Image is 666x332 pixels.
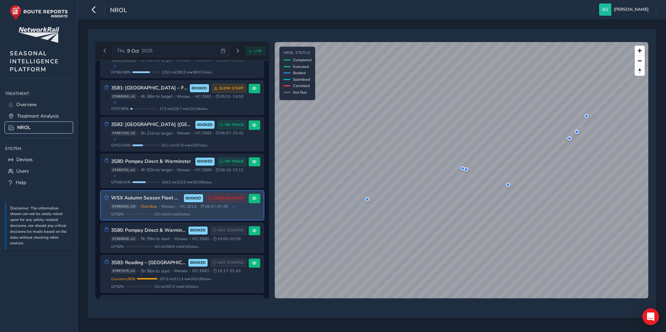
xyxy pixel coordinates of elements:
[216,131,243,136] span: 06:07 - 15:42
[5,99,73,110] a: Overview
[111,276,135,282] span: Geometry 98 %
[177,94,191,99] span: Wessex
[111,284,124,289] span: GPS 0 %
[10,49,59,73] span: SEASONAL INTELLIGENCE PLATFORM
[5,177,73,188] a: Help
[174,95,175,98] span: •
[155,244,199,249] span: 0.0 mi / 209.8 mi • 0 / 103 sites
[111,122,193,128] h3: 3S82: [GEOGRAPHIC_DATA] ([GEOGRAPHIC_DATA])
[192,86,207,91] span: BOOKED
[190,228,206,233] span: BOOKED
[190,260,206,266] span: BOOKED
[293,90,307,95] span: Not Run
[195,94,212,99] span: HC: 3S81
[171,237,172,241] span: •
[174,236,188,242] span: Wessex
[111,228,186,234] h3: 3S80: Pompey Direct & Warminster
[111,106,129,111] span: GPS 7.85 %
[99,47,111,55] button: Previous day
[218,228,244,233] span: NOT STARTED
[5,110,73,122] a: Treatment Analysis
[174,168,175,172] span: •
[192,131,194,135] span: •
[225,122,244,128] span: ON TRACK
[18,27,59,43] img: customer logo
[192,236,209,242] span: HC: 3S80
[162,143,208,148] span: 63.2 mi / 167.9 mi • 31 / 67 sites
[201,204,228,209] span: 06:57 - 07:45
[138,131,139,135] span: •
[197,122,212,128] span: BOOKED
[219,86,244,91] span: SLOW START
[177,131,191,136] span: Wessex
[189,237,191,241] span: •
[213,268,241,274] span: 16:17 - 01:43
[111,85,187,91] h3: 3S81: [GEOGRAPHIC_DATA] – Fratton
[599,3,611,16] img: diamond-layout
[635,66,645,76] button: Reset bearing to north
[141,268,170,274] span: 5h 56m to start
[111,131,137,136] span: ST887133_v2
[111,167,137,172] span: ST886751_v1
[642,308,659,325] div: Open Intercom Messenger
[127,48,139,54] span: 9 Oct
[213,236,241,242] span: 16:00 - 00:59
[117,48,125,54] span: Thu
[192,268,209,274] span: HC: 3S83
[174,268,188,274] span: Wessex
[111,94,137,99] span: ST886950_v1
[195,131,212,136] span: HC: 3S82
[177,205,178,208] span: •
[198,205,199,208] span: •
[635,56,645,66] button: Zoom out
[213,196,244,201] span: OVERDUE START
[284,51,311,55] h4: NROL Status
[213,95,215,98] span: •
[16,156,33,163] span: Devices
[5,88,73,99] div: Treatment
[111,260,186,266] h3: 3S83: Reading – [GEOGRAPHIC_DATA], [GEOGRAPHIC_DATA], [US_STATE][GEOGRAPHIC_DATA]
[16,101,37,108] span: Overview
[141,131,172,136] span: 5h 21m to target
[210,237,212,241] span: •
[293,83,310,88] span: Cancelled
[225,159,244,164] span: ON TRACK
[5,143,73,154] div: System
[138,205,139,208] span: •
[162,180,212,185] span: 104.5 mi / 215.9 mi • 59 / 108 sites
[5,154,73,165] a: Devices
[189,269,191,273] span: •
[293,64,309,69] span: Executed
[216,94,243,99] span: 05:51 - 14:59
[599,3,651,16] button: [PERSON_NAME]
[197,159,212,164] span: BOOKED
[293,77,310,82] span: Submitted
[138,168,139,172] span: •
[161,204,175,209] span: Wessex
[177,167,191,173] span: Wessex
[17,124,31,131] span: NROL
[110,6,127,16] span: NROL
[614,3,649,16] span: [PERSON_NAME]
[186,196,201,201] span: BOOKED
[216,167,243,173] span: 06:16 - 15:13
[111,70,131,75] span: GPS 62.68 %
[17,113,59,119] span: Treatment Analysis
[635,46,645,56] button: Zoom in
[5,165,73,177] a: Users
[111,212,124,217] span: GPS 0 %
[111,236,137,241] span: ST886828_v1
[10,5,68,21] img: rr logo
[158,205,160,208] span: •
[10,206,69,247] p: Disclaimer: The information shown can not be solely relied upon for any safety-related decisions,...
[218,260,244,266] span: NOT STARTED
[195,167,212,173] span: HC: 3S80
[192,168,194,172] span: •
[293,70,305,76] span: Booked
[254,48,262,54] span: LIVE
[16,168,29,174] span: Users
[159,276,211,282] span: 207.0 mi / 211.4 mi • 162 / 165 sites
[232,47,243,55] button: Next day
[155,212,190,217] span: 0.0 mi / 0.8 mi • 0 / 1 sites
[111,244,124,249] span: GPS 0 %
